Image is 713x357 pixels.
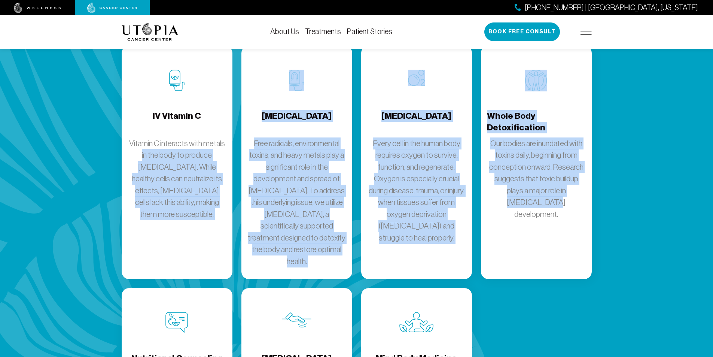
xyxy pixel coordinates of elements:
[484,22,560,41] button: Book Free Consult
[581,29,592,35] img: icon-hamburger
[408,70,425,86] img: Oxygen Therapy
[282,312,311,328] img: Lymphatic Massage
[247,137,346,267] p: Free radicals, environmental toxins, and heavy metals play a significant role in the development ...
[525,70,547,91] img: Whole Body Detoxification
[122,23,178,41] img: logo
[169,70,185,91] img: IV Vitamin C
[525,2,698,13] span: [PHONE_NUMBER] | [GEOGRAPHIC_DATA], [US_STATE]
[361,46,472,279] a: Oxygen Therapy[MEDICAL_DATA]Every cell in the human body requires oxygen to survive, function, an...
[381,110,451,134] h4: [MEDICAL_DATA]
[128,137,226,220] p: Vitamin C interacts with metals in the body to produce [MEDICAL_DATA]. While healthy cells can ne...
[347,27,392,36] a: Patient Stories
[305,27,341,36] a: Treatments
[122,46,232,279] a: IV Vitamin CIV Vitamin CVitamin C interacts with metals in the body to produce [MEDICAL_DATA]. Wh...
[153,110,201,134] h4: IV Vitamin C
[367,137,466,244] p: Every cell in the human body requires oxygen to survive, function, and regenerate. Oxygen is espe...
[87,3,137,13] img: cancer center
[487,137,586,220] p: Our bodies are inundated with toxins daily, beginning from conception onward. Research suggests t...
[399,312,433,333] img: Mind Body Medicine
[515,2,698,13] a: [PHONE_NUMBER] | [GEOGRAPHIC_DATA], [US_STATE]
[487,110,586,134] h4: Whole Body Detoxification
[241,46,352,279] a: Chelation Therapy[MEDICAL_DATA]Free radicals, environmental toxins, and heavy metals play a signi...
[14,3,61,13] img: wellness
[289,70,304,91] img: Chelation Therapy
[481,46,592,279] a: Whole Body DetoxificationWhole Body DetoxificationOur bodies are inundated with toxins daily, beg...
[270,27,299,36] a: About Us
[262,110,332,134] h4: [MEDICAL_DATA]
[165,312,188,333] img: Nutritional Counseling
